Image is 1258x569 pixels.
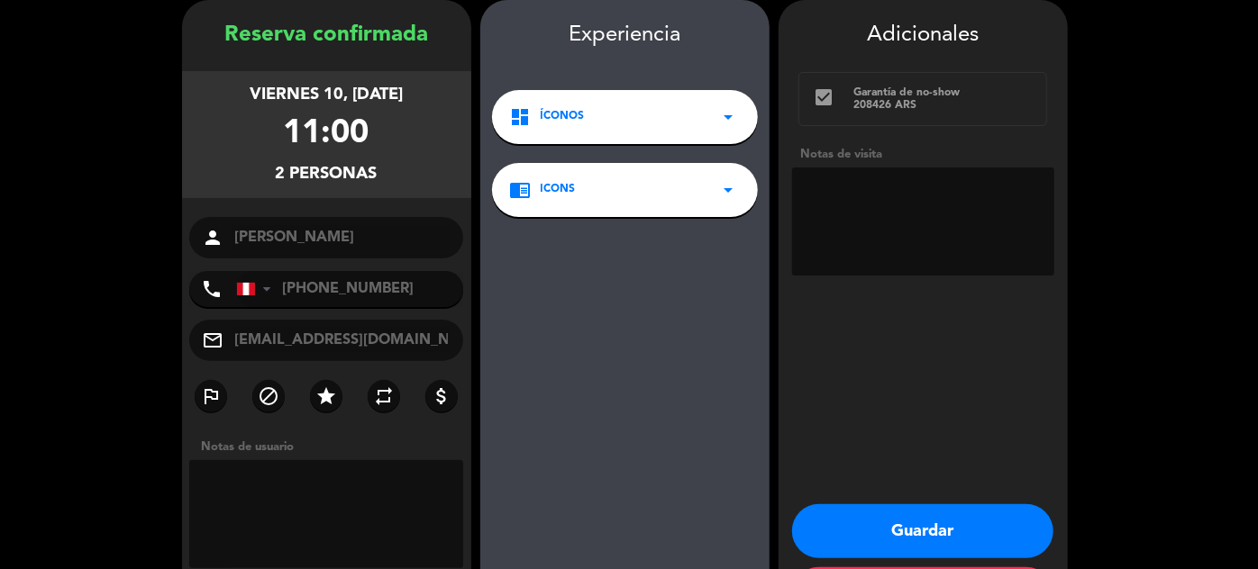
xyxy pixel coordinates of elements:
i: block [258,385,279,407]
button: Guardar [792,504,1053,558]
i: check_box [813,86,834,108]
i: dashboard [510,106,532,128]
i: chrome_reader_mode [510,179,532,201]
i: outlined_flag [200,385,222,407]
i: star [315,385,337,407]
i: arrow_drop_down [718,106,740,128]
div: 2 personas [276,161,378,187]
div: 208426 ARS [854,99,1034,112]
i: attach_money [431,385,452,407]
i: mail_outline [203,330,224,351]
span: Íconos [541,108,585,126]
i: repeat [373,385,395,407]
i: arrow_drop_down [718,179,740,201]
div: Notas de visita [792,145,1054,164]
i: phone [202,278,223,300]
div: Garantía de no-show [854,86,1034,99]
i: person [203,227,224,248]
div: viernes 10, [DATE] [250,82,403,108]
div: Notas de usuario [193,438,471,456]
div: Adicionales [792,18,1054,53]
div: 11:00 [284,108,369,161]
span: Icons [541,181,576,199]
div: Reserva confirmada [182,18,471,53]
div: Peru (Perú): +51 [237,272,278,306]
div: Experiencia [480,18,770,53]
